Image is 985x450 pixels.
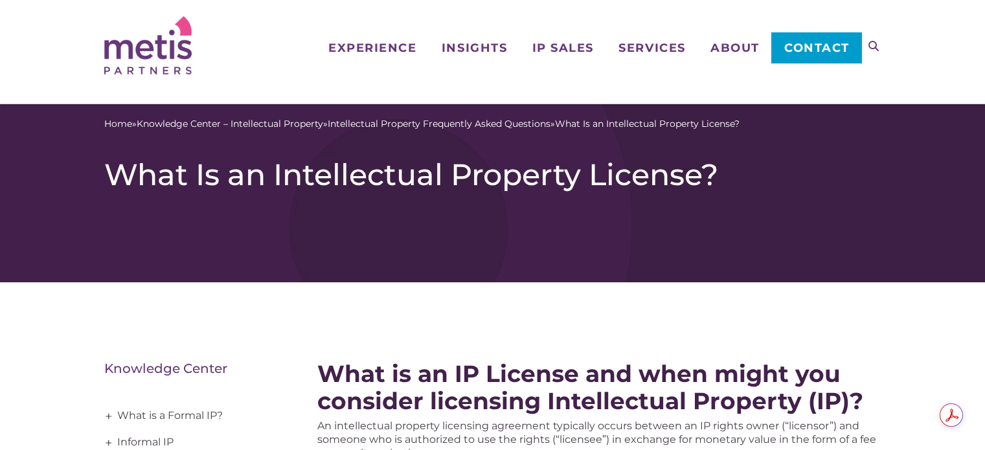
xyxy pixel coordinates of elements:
span: About [710,42,760,54]
span: IP Sales [532,42,594,54]
span: Services [618,42,685,54]
span: » » » [104,117,740,131]
span: Insights [442,42,507,54]
a: Contact [771,32,861,63]
span: What Is an Intellectual Property License? [555,117,740,131]
a: What is a Formal IP? [104,403,279,429]
a: Intellectual Property Frequently Asked Questions [328,117,550,131]
strong: What is an IP License and when might you consider licensing Intellectual Property (IP)? [317,359,863,415]
a: Knowledge Center – Intellectual Property [137,117,323,131]
span: Experience [328,42,416,54]
span: Contact [784,42,850,54]
img: Metis Partners [104,16,192,74]
span: + [102,403,116,429]
h1: What Is an Intellectual Property License? [104,157,881,193]
a: Knowledge Center [104,361,227,376]
a: Home [104,117,132,131]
